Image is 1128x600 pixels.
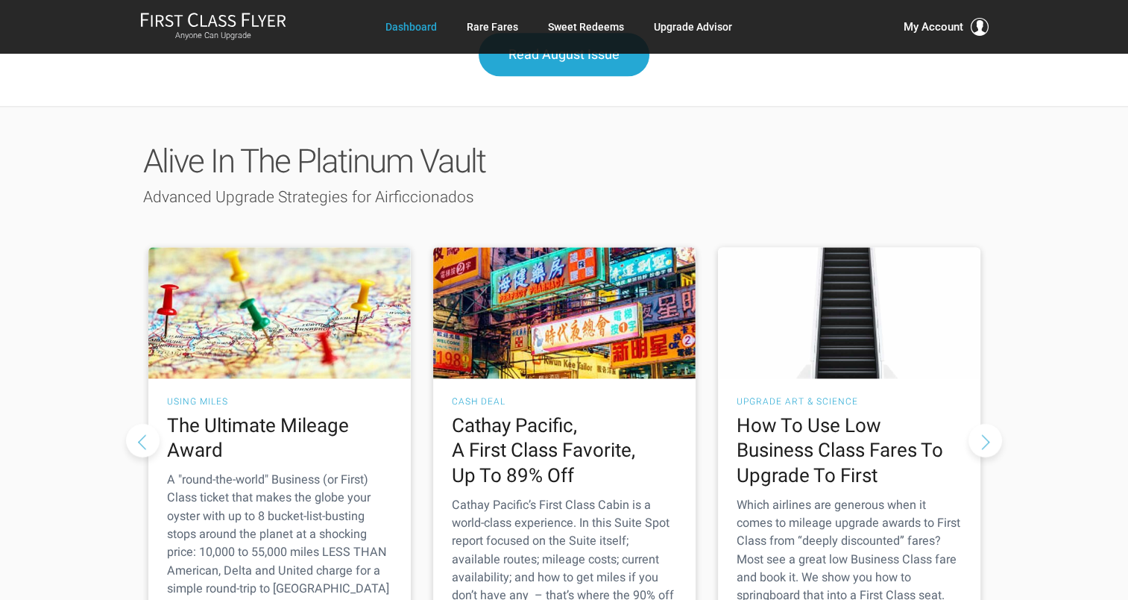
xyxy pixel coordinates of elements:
h2: How To Use Low Business Class Fares To Upgrade To First [737,413,962,489]
h2: Cathay Pacific, A First Class Favorite, Up To 89% Off [452,413,677,489]
button: Next slide [968,423,1002,457]
a: Dashboard [385,13,437,40]
a: Rare Fares [467,13,518,40]
a: Read August Issue [479,33,649,76]
h3: Upgrade Art & Science [737,397,962,406]
span: Alive In The Platinum Vault [143,142,485,181]
img: First Class Flyer [140,12,286,28]
a: Sweet Redeems [548,13,624,40]
h2: The Ultimate Mileage Award [167,413,392,464]
span: My Account [904,18,963,36]
button: My Account [904,18,989,36]
button: Previous slide [126,423,160,457]
span: Read August Issue [508,46,620,62]
a: Upgrade Advisor [654,13,732,40]
h3: Using Miles [167,397,392,406]
span: Advanced Upgrade Strategies for Airficcionados [143,188,474,206]
small: Anyone Can Upgrade [140,31,286,41]
a: First Class FlyerAnyone Can Upgrade [140,12,286,42]
h3: Cash Deal [452,397,677,406]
